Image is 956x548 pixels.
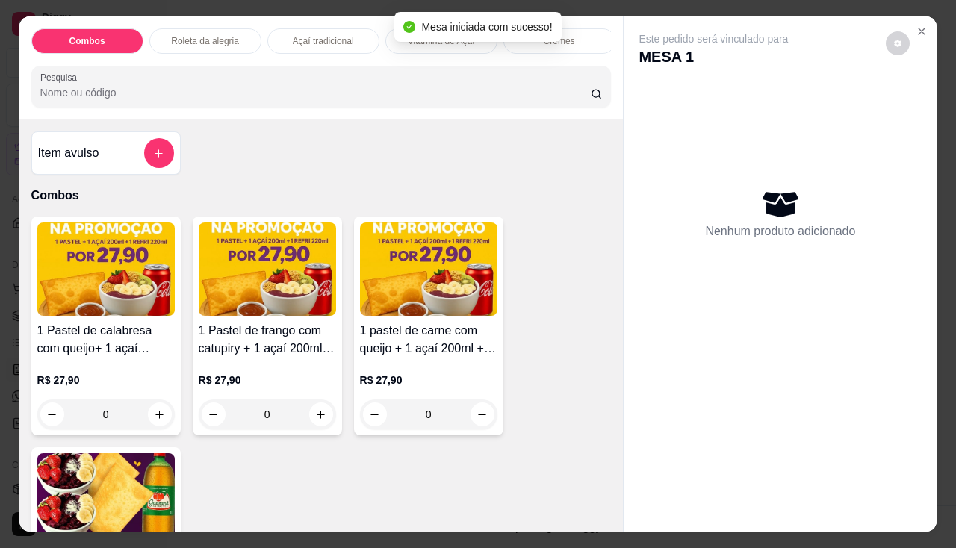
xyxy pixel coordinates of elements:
p: Nenhum produto adicionado [705,222,855,240]
p: R$ 27,90 [37,373,175,387]
p: MESA 1 [639,46,788,67]
button: Close [910,19,934,43]
img: product-image [360,222,497,316]
p: Combos [31,187,612,205]
h4: 1 Pastel de calabresa com queijo+ 1 açaí 200ml+ 1 refri lata 220ml [37,322,175,358]
p: Combos [69,35,105,47]
p: R$ 27,90 [360,373,497,387]
p: Este pedido será vinculado para [639,31,788,46]
img: product-image [37,222,175,316]
button: add-separate-item [144,138,174,168]
button: decrease-product-quantity [886,31,910,55]
p: R$ 27,90 [199,373,336,387]
p: Roleta da alegria [171,35,239,47]
span: Mesa iniciada com sucesso! [421,21,552,33]
label: Pesquisa [40,71,82,84]
input: Pesquisa [40,85,591,100]
img: product-image [199,222,336,316]
span: check-circle [403,21,415,33]
h4: Item avulso [38,144,99,162]
p: Açaí tradicional [293,35,354,47]
img: product-image [37,453,175,547]
h4: 1 Pastel de frango com catupiry + 1 açaí 200ml + 1 refri lata 220ml [199,322,336,358]
p: Cremes [544,35,575,47]
h4: 1 pastel de carne com queijo + 1 açaí 200ml + 1 refri lata 220ml [360,322,497,358]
